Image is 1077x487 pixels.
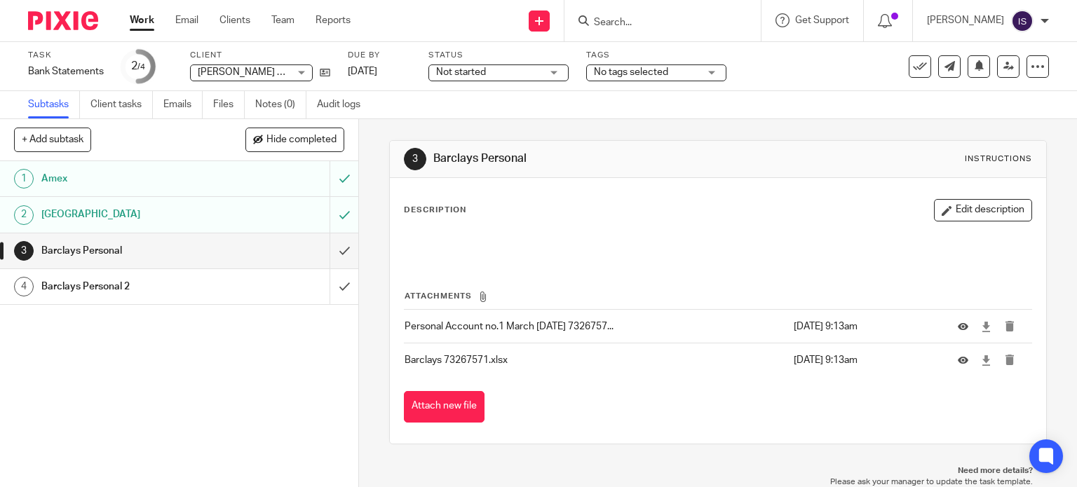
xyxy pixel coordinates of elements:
a: Download [981,320,991,334]
input: Search [592,17,719,29]
img: svg%3E [1011,10,1034,32]
button: Attach new file [404,391,485,423]
div: Instructions [965,153,1032,165]
span: Hide completed [266,135,337,146]
span: [DATE] [348,67,377,76]
a: Notes (0) [255,91,306,118]
label: Task [28,50,104,61]
p: Need more details? [403,465,1034,476]
h1: Barclays Personal 2 [41,276,224,297]
a: Work [130,13,154,27]
label: Tags [586,50,726,61]
button: + Add subtask [14,128,91,151]
div: 2 [131,58,145,74]
img: Pixie [28,11,98,30]
span: Attachments [405,292,472,300]
p: Barclays 73267571.xlsx [405,353,787,367]
span: Get Support [795,15,849,25]
a: Clients [219,13,250,27]
label: Client [190,50,330,61]
a: Files [213,91,245,118]
a: Download [981,353,991,367]
small: /4 [137,63,145,71]
a: Reports [316,13,351,27]
p: Personal Account no.1 March [DATE] 7326757... [405,320,787,334]
p: Description [404,205,466,216]
label: Status [428,50,569,61]
h1: [GEOGRAPHIC_DATA] [41,204,224,225]
div: Bank Statements [28,64,104,78]
div: 3 [14,241,34,261]
a: Email [175,13,198,27]
label: Due by [348,50,411,61]
p: [DATE] 9:13am [794,320,937,334]
span: No tags selected [594,67,668,77]
div: 4 [14,277,34,296]
span: Not started [436,67,486,77]
h1: Amex [41,168,224,189]
p: [DATE] 9:13am [794,353,937,367]
span: [PERSON_NAME] Financial Services Limited [198,67,391,77]
a: Client tasks [90,91,153,118]
a: Audit logs [317,91,371,118]
h1: Barclays Personal [41,240,224,261]
div: 3 [404,148,426,170]
a: Subtasks [28,91,80,118]
div: 1 [14,169,34,188]
h1: Barclays Personal [433,151,747,166]
button: Hide completed [245,128,344,151]
a: Team [271,13,294,27]
button: Edit description [934,199,1032,221]
p: [PERSON_NAME] [927,13,1004,27]
a: Emails [163,91,203,118]
div: 2 [14,205,34,225]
